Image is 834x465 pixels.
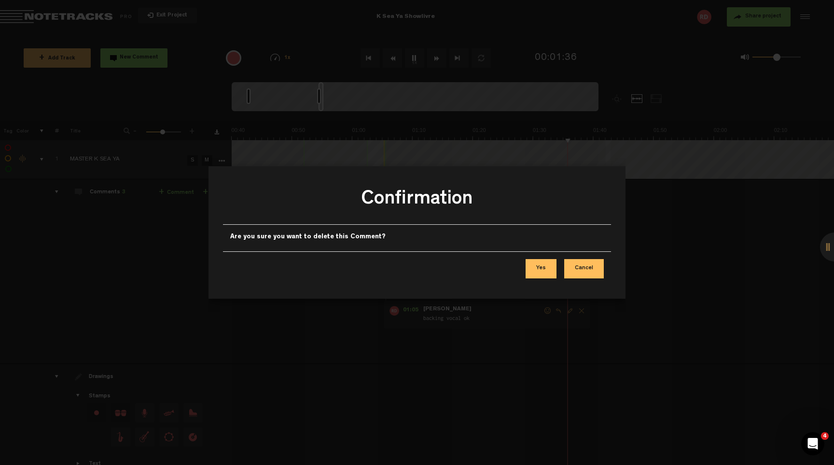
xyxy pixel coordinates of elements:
[801,432,824,455] iframe: Intercom live chat
[230,187,604,217] h3: Confirmation
[526,259,556,278] button: Yes
[821,432,829,440] span: 4
[230,232,386,242] label: Are you sure you want to delete this Comment?
[564,259,604,278] button: Cancel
